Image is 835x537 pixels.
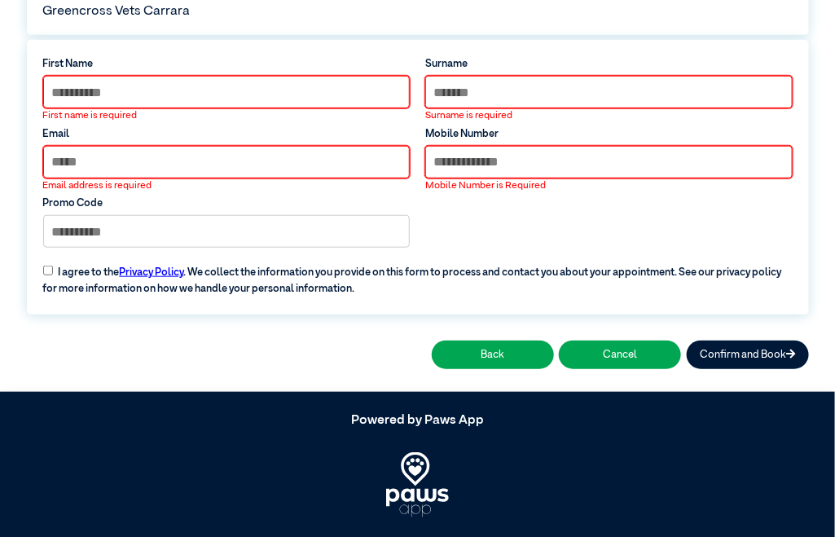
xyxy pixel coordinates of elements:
[43,126,410,142] label: Email
[425,108,792,123] div: Surname is required
[687,341,809,369] button: Confirm and Book
[119,267,183,278] a: Privacy Policy
[43,266,54,276] input: I agree to thePrivacy Policy. We collect the information you provide on this form to process and ...
[43,5,191,18] span: Greencross Vets Carrara
[43,56,410,72] label: First Name
[559,341,681,369] button: Cancel
[425,56,792,72] label: Surname
[386,452,449,517] img: PawsApp
[27,413,809,429] h5: Powered by Paws App
[432,341,554,369] button: Back
[425,126,792,142] label: Mobile Number
[43,178,410,193] div: Email address is required
[43,196,410,211] label: Promo Code
[425,178,792,193] div: Mobile Number is Required
[43,108,410,123] div: First name is required
[35,255,800,297] label: I agree to the . We collect the information you provide on this form to process and contact you a...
